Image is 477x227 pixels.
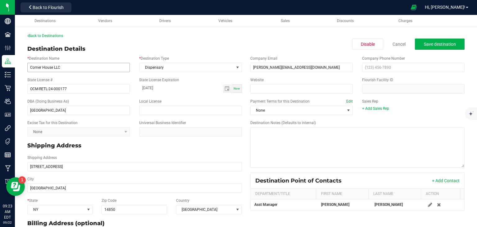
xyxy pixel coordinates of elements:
[98,19,112,23] span: Vendors
[316,189,368,199] th: First Name
[5,58,11,64] inline-svg: Distribution
[362,106,389,111] a: + Add Sales Rep
[5,152,11,158] inline-svg: Reports
[27,155,57,160] label: Shipping Address
[251,189,316,199] th: Department/Title
[5,125,11,131] inline-svg: Integrations
[139,77,179,83] label: State License Expiration
[3,220,12,225] p: 09/22
[432,178,460,184] button: + Add Contact
[27,34,63,38] a: Back to Destinations
[398,19,412,23] span: Charges
[159,19,171,23] span: Drivers
[139,56,169,61] label: Destination Type
[321,202,367,208] div: [PERSON_NAME]
[352,39,383,50] button: Disable
[27,120,78,126] label: Excise Tax for this Destination
[18,176,26,184] iframe: Resource center unread badge
[361,42,375,47] span: Disable
[5,72,11,78] inline-svg: Inventory
[362,63,465,72] input: (123) 456-7890
[337,19,354,23] span: Discounts
[254,202,314,208] div: Asst Manager
[415,39,465,50] button: Save destination
[362,56,405,61] label: Company Phone Number
[250,77,264,83] label: Website
[34,19,56,23] span: Destinations
[3,203,12,220] p: 09:23 AM EDT
[27,56,59,61] label: Destination Name
[250,56,277,61] label: Company Email
[27,99,69,104] label: DBA (Doing Business As)
[218,19,232,23] span: Vehicles
[27,77,52,83] label: State License #
[5,85,11,91] inline-svg: Retail
[5,178,11,185] inline-svg: Billing
[251,106,345,115] span: None
[5,138,11,145] inline-svg: Tags
[27,45,85,53] div: Destination Details
[223,84,232,93] span: Toggle calendar
[407,1,421,13] span: Open Ecommerce Menu
[5,165,11,171] inline-svg: Manufacturing
[362,77,393,83] label: Flourish Facility ID
[425,5,465,10] span: Hi, [PERSON_NAME]!
[393,41,406,47] a: Cancel
[33,5,64,10] span: Back to Flourish
[375,202,420,208] div: [PERSON_NAME]
[255,177,346,184] div: Destination Point of Contacts
[139,84,223,92] input: Date
[5,45,11,51] inline-svg: Configuration
[139,99,161,104] label: Local License
[281,19,290,23] span: Sales
[368,189,421,199] th: Last Name
[6,177,25,196] iframe: Resource center
[362,99,378,104] label: Sales Rep
[421,189,460,199] th: Action
[20,2,71,12] button: Back to Flourish
[176,198,189,203] label: Country
[5,98,11,104] inline-svg: Users
[424,42,456,47] span: Save destination
[234,87,240,90] span: Now
[250,120,316,126] label: Destination Notes (Defaults to internal)
[27,141,242,150] p: Shipping Address
[5,18,11,24] inline-svg: Company
[250,99,353,104] label: Payment Terms for this Destination
[139,120,186,126] label: Universal Business Identifier
[27,198,38,203] label: State
[27,176,34,182] label: City
[5,112,11,118] inline-svg: User Roles
[139,63,234,72] span: Dispensary
[28,205,84,214] span: NY
[5,31,11,38] inline-svg: Facilities
[102,198,116,203] label: Zip Code
[346,99,353,104] a: Edit
[176,205,234,214] span: [GEOGRAPHIC_DATA]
